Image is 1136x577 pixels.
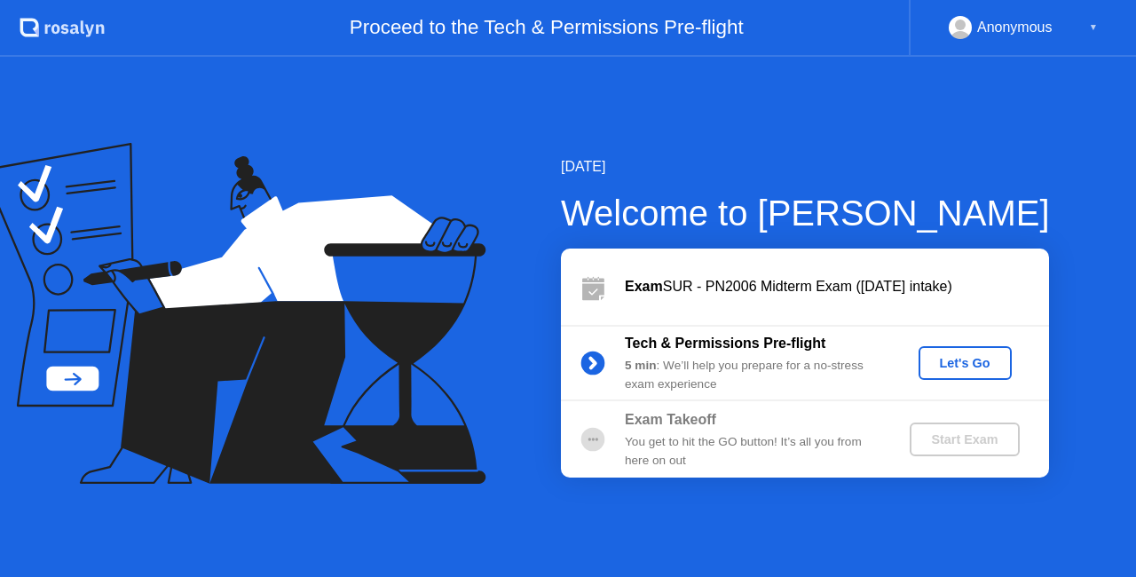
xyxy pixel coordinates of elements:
div: Start Exam [917,432,1012,447]
button: Let's Go [919,346,1012,380]
b: Exam [625,279,663,294]
b: Tech & Permissions Pre-flight [625,336,825,351]
div: ▼ [1089,16,1098,39]
div: Let's Go [926,356,1005,370]
div: Welcome to [PERSON_NAME] [561,186,1050,240]
button: Start Exam [910,423,1019,456]
div: [DATE] [561,156,1050,178]
div: You get to hit the GO button! It’s all you from here on out [625,433,880,470]
div: : We’ll help you prepare for a no-stress exam experience [625,357,880,393]
div: SUR - PN2006 Midterm Exam ([DATE] intake) [625,276,1049,297]
b: Exam Takeoff [625,412,716,427]
b: 5 min [625,359,657,372]
div: Anonymous [977,16,1053,39]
